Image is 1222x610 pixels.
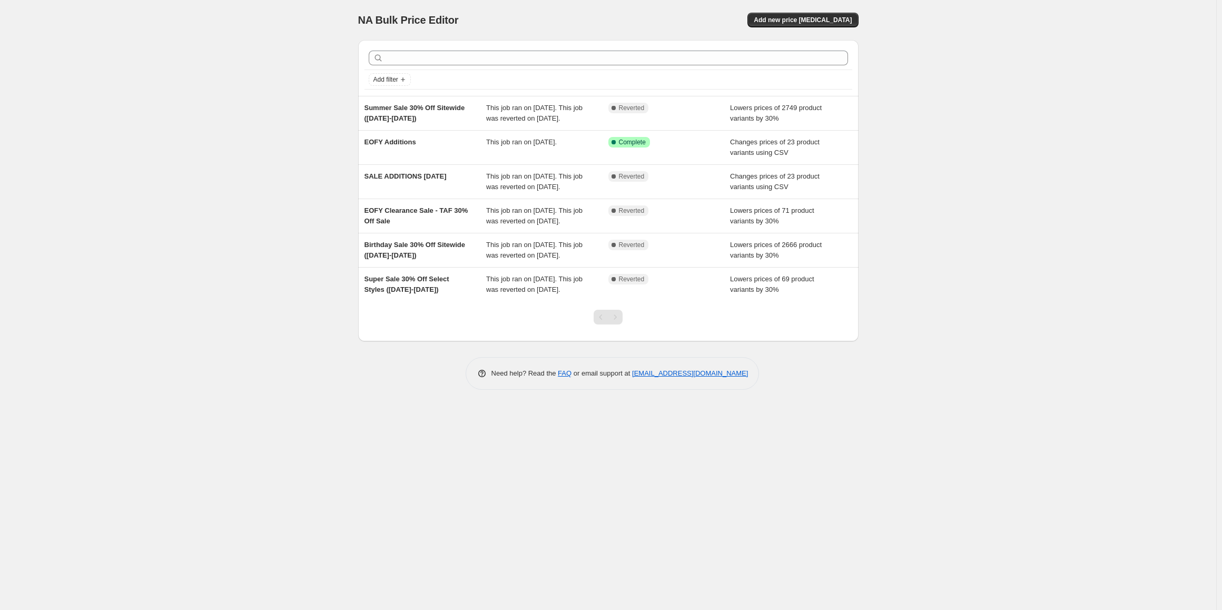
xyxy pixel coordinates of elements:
span: This job ran on [DATE]. This job was reverted on [DATE]. [486,104,583,122]
span: This job ran on [DATE]. This job was reverted on [DATE]. [486,172,583,191]
span: Super Sale 30% Off Select Styles ([DATE]-[DATE]) [364,275,449,293]
span: Reverted [619,275,645,283]
span: This job ran on [DATE]. This job was reverted on [DATE]. [486,206,583,225]
span: Need help? Read the [491,369,558,377]
span: Lowers prices of 69 product variants by 30% [730,275,814,293]
span: Lowers prices of 71 product variants by 30% [730,206,814,225]
span: NA Bulk Price Editor [358,14,459,26]
span: Complete [619,138,646,146]
span: Lowers prices of 2749 product variants by 30% [730,104,822,122]
button: Add new price [MEDICAL_DATA] [747,13,858,27]
span: Reverted [619,241,645,249]
span: This job ran on [DATE]. This job was reverted on [DATE]. [486,241,583,259]
a: [EMAIL_ADDRESS][DOMAIN_NAME] [632,369,748,377]
span: Birthday Sale 30% Off Sitewide ([DATE]-[DATE]) [364,241,465,259]
span: Add filter [373,75,398,84]
span: Reverted [619,104,645,112]
a: FAQ [558,369,571,377]
span: EOFY Clearance Sale - TAF 30% Off Sale [364,206,468,225]
span: Lowers prices of 2666 product variants by 30% [730,241,822,259]
nav: Pagination [594,310,623,324]
span: Changes prices of 23 product variants using CSV [730,172,820,191]
span: SALE ADDITIONS [DATE] [364,172,447,180]
button: Add filter [369,73,411,86]
span: Add new price [MEDICAL_DATA] [754,16,852,24]
span: This job ran on [DATE]. This job was reverted on [DATE]. [486,275,583,293]
span: Reverted [619,206,645,215]
span: This job ran on [DATE]. [486,138,557,146]
span: Summer Sale 30% Off Sitewide ([DATE]-[DATE]) [364,104,465,122]
span: EOFY Additions [364,138,416,146]
span: Reverted [619,172,645,181]
span: or email support at [571,369,632,377]
span: Changes prices of 23 product variants using CSV [730,138,820,156]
